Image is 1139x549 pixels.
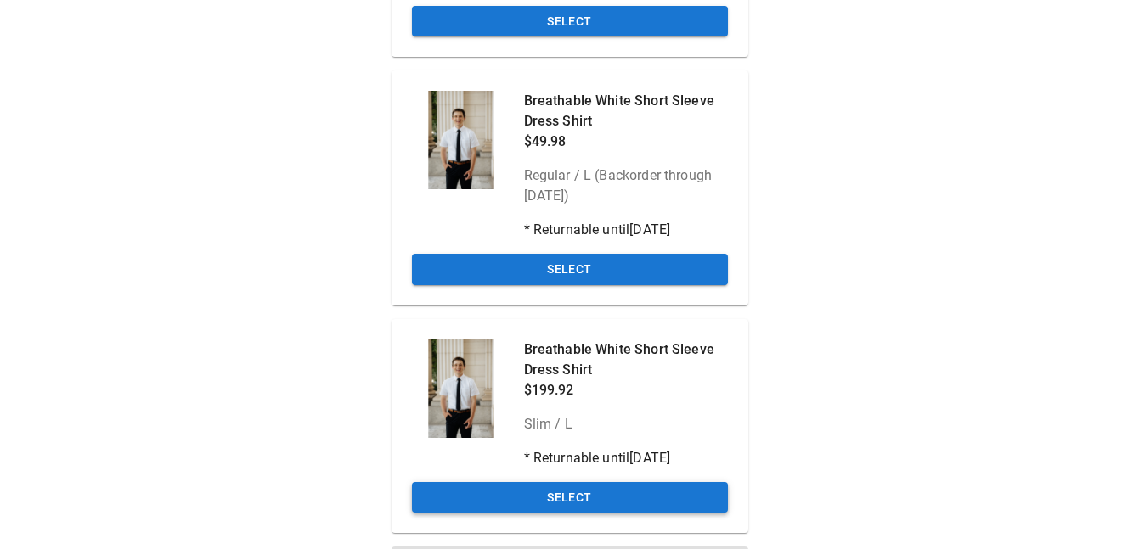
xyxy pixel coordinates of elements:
button: Select [412,254,728,285]
div: Breathable White Short Sleeve Dress Shirt - Serve Clothing [412,91,510,189]
p: * Returnable until [DATE] [524,448,728,468]
p: Breathable White Short Sleeve Dress Shirt [524,91,728,132]
button: Select [412,6,728,37]
p: Breathable White Short Sleeve Dress Shirt [524,339,728,380]
button: Select [412,482,728,513]
p: $49.98 [524,132,728,152]
p: Slim / L [524,414,728,434]
div: Breathable White Short Sleeve Dress Shirt - Serve Clothing [412,339,510,438]
p: Regular / L (Backorder through [DATE]) [524,165,728,206]
p: $199.92 [524,380,728,401]
p: * Returnable until [DATE] [524,220,728,240]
